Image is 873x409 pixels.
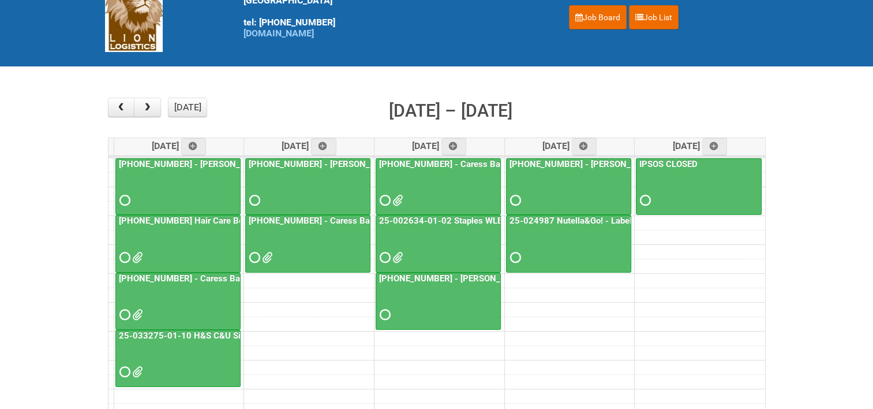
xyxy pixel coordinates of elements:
[246,159,524,169] a: [PHONE_NUMBER] - [PERSON_NAME] Cup Landscape - Packing Day 5
[117,159,395,169] a: [PHONE_NUMBER] - [PERSON_NAME] Cup Landscape - Packing Day 4
[380,196,388,204] span: Requested
[441,138,467,155] a: Add an event
[377,215,631,226] a: 25-002634-01-02 Staples WLE 2025 Community - Fifth Mailing
[380,254,388,262] span: Requested
[249,254,257,262] span: Requested
[132,368,140,376] span: 25-033275-01-10 MDN LEFTOVERS.xlsx 25-033275-01_LABELS_17Jun25 H&S C&U LION MAILING2.xlsx 25-0332...
[119,254,128,262] span: Requested
[311,138,336,155] a: Add an event
[249,196,257,204] span: Requested
[636,158,762,215] a: IPSOS CLOSED
[392,254,400,262] span: GROUP 1001.jpg LPF 25-002634-01 Staples 2025 - Fifth Mailing.xlsx Staples Letter 2025.pdf MOR 25-...
[377,159,676,169] a: [PHONE_NUMBER] - Caress Bar Soap Seq Mon US HUT (online respondents)
[119,368,128,376] span: Requested
[507,159,721,169] a: [PHONE_NUMBER] - [PERSON_NAME] Cup Landscape
[262,254,270,262] span: 25-043418-01-12 LPF labels - shipment2 - blinding.xlsx labeling placement photo blinded version.j...
[117,330,425,341] a: 25-033275-01-10 H&S C&U Single Product Test MAILING2 (group 1010 only)
[376,215,501,272] a: 25-002634-01-02 Staples WLE 2025 Community - Fifth Mailing
[119,196,128,204] span: Requested
[377,273,655,284] a: [PHONE_NUMBER] - [PERSON_NAME] Cup Landscape - Packing Day 6
[506,158,631,215] a: [PHONE_NUMBER] - [PERSON_NAME] Cup Landscape
[510,254,518,262] span: Requested
[569,5,627,29] a: Job Board
[392,196,400,204] span: GROUP 1002-SEED.jpg GROUP 1002- BACK SEED.jpg 25-043418-01CMI Caress HUT Usage Instructions.pdf 2...
[412,140,467,151] span: [DATE]
[115,330,241,387] a: 25-033275-01-10 H&S C&U Single Product Test MAILING2 (group 1010 only)
[115,215,241,272] a: [PHONE_NUMBER] Hair Care Benchmark
[115,158,241,215] a: [PHONE_NUMBER] - [PERSON_NAME] Cup Landscape - Packing Day 4
[629,5,679,29] a: Job List
[243,28,314,39] a: [DOMAIN_NAME]
[640,196,648,204] span: Requested
[572,138,597,155] a: Add an event
[637,159,700,169] a: IPSOS CLOSED
[132,311,140,319] span: 25-043418-01 MDN leftovers.xlsx 25-043418 MOR - F2F CLT.xlsm 25-043418-01 Caress CLT - Address Fi...
[132,254,140,262] span: MDN 25-032856-01 MDN leftovers.xlsx MOR 25-032856-01.xlsm 25_032856_01_LABELS_LION.xlsx LPF 25-03...
[117,215,279,226] a: [PHONE_NUMBER] Hair Care Benchmark
[380,311,388,319] span: Requested
[510,196,518,204] span: Requested
[376,158,501,215] a: [PHONE_NUMBER] - Caress Bar Soap Seq Mon US HUT (online respondents)
[117,273,394,284] a: [PHONE_NUMBER] - Caress Bar Soap Seq Mon US HUT (CLT facilities)
[282,140,336,151] span: [DATE]
[702,138,728,155] a: Add an event
[389,98,512,124] h2: [DATE] – [DATE]
[376,273,501,330] a: [PHONE_NUMBER] - [PERSON_NAME] Cup Landscape - Packing Day 6
[168,98,207,117] button: [DATE]
[181,138,207,155] a: Add an event
[542,140,597,151] span: [DATE]
[119,311,128,319] span: Requested
[152,140,207,151] span: [DATE]
[115,273,241,330] a: [PHONE_NUMBER] - Caress Bar Soap Seq Mon US HUT (CLT facilities)
[246,215,512,226] a: [PHONE_NUMBER] - Caress Bar Soap Seq Mon US HUT - BLINDING
[245,158,370,215] a: [PHONE_NUMBER] - [PERSON_NAME] Cup Landscape - Packing Day 5
[245,215,370,272] a: [PHONE_NUMBER] - Caress Bar Soap Seq Mon US HUT - BLINDING
[507,215,664,226] a: 25-024987 Nutella&Go! - Labeling Day
[673,140,728,151] span: [DATE]
[506,215,631,272] a: 25-024987 Nutella&Go! - Labeling Day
